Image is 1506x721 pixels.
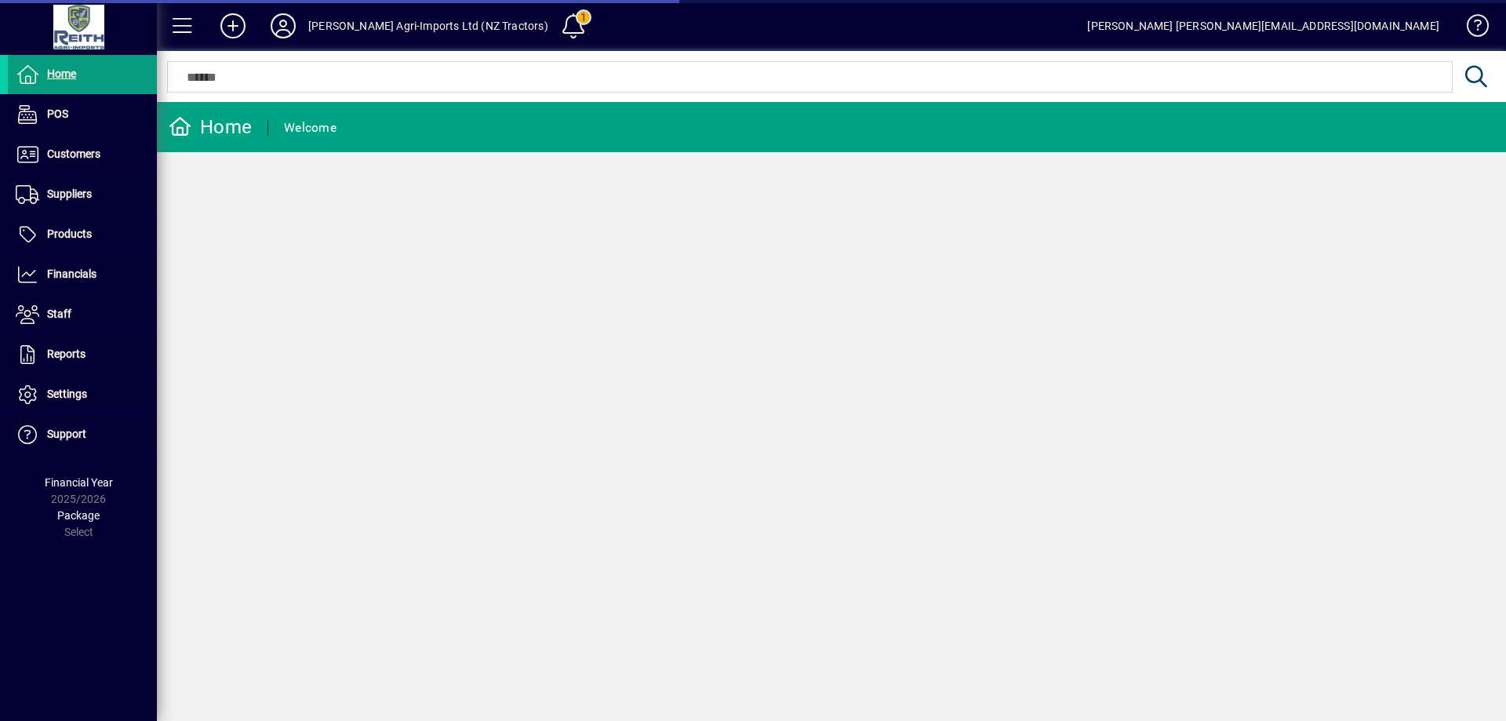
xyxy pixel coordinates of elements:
[8,255,157,294] a: Financials
[47,308,71,320] span: Staff
[47,188,92,200] span: Suppliers
[47,147,100,160] span: Customers
[8,295,157,334] a: Staff
[47,67,76,80] span: Home
[1087,13,1439,38] div: [PERSON_NAME] [PERSON_NAME][EMAIL_ADDRESS][DOMAIN_NAME]
[258,12,308,40] button: Profile
[169,115,252,140] div: Home
[47,107,68,120] span: POS
[47,428,86,440] span: Support
[47,388,87,400] span: Settings
[308,13,548,38] div: [PERSON_NAME] Agri-Imports Ltd (NZ Tractors)
[47,268,96,280] span: Financials
[8,135,157,174] a: Customers
[8,175,157,214] a: Suppliers
[284,115,336,140] div: Welcome
[47,228,92,240] span: Products
[57,509,100,522] span: Package
[8,335,157,374] a: Reports
[8,215,157,254] a: Products
[8,415,157,454] a: Support
[45,476,113,489] span: Financial Year
[1455,3,1486,54] a: Knowledge Base
[47,348,85,360] span: Reports
[8,375,157,414] a: Settings
[8,95,157,134] a: POS
[208,12,258,40] button: Add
